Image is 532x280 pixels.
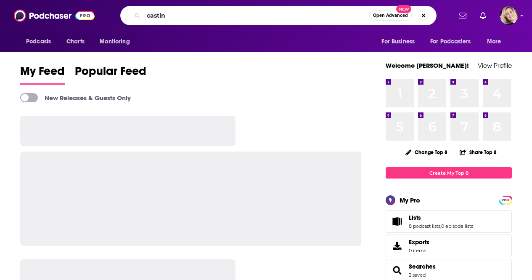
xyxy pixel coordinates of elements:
a: Create My Top 8 [386,167,512,179]
span: Monitoring [100,36,130,48]
span: Lists [409,214,421,221]
a: Searches [409,263,436,270]
a: Lists [389,216,405,227]
span: My Feed [20,64,65,83]
span: For Business [381,36,415,48]
span: Podcasts [26,36,51,48]
button: Show profile menu [500,6,518,25]
button: Change Top 8 [400,147,453,157]
button: Share Top 8 [459,144,497,160]
button: Open AdvancedNew [369,11,412,21]
span: 0 items [409,248,429,253]
button: open menu [425,34,483,50]
button: open menu [94,34,140,50]
div: Search podcasts, credits, & more... [120,6,437,25]
a: PRO [500,197,511,203]
span: Popular Feed [75,64,146,83]
a: Searches [389,264,405,276]
span: For Podcasters [430,36,471,48]
img: Podchaser - Follow, Share and Rate Podcasts [14,8,95,24]
a: Lists [409,214,473,221]
span: Lists [386,210,512,233]
span: New [396,5,411,13]
span: Logged in as kkclayton [500,6,518,25]
span: , [440,223,441,229]
a: Welcome [PERSON_NAME]! [386,61,469,69]
div: My Pro [400,196,420,204]
button: open menu [481,34,512,50]
button: open menu [20,34,62,50]
a: My Feed [20,64,65,85]
button: open menu [376,34,425,50]
span: More [487,36,501,48]
a: Show notifications dropdown [476,8,490,23]
a: 2 saved [409,272,426,278]
input: Search podcasts, credits, & more... [143,9,369,22]
a: Show notifications dropdown [455,8,470,23]
a: Charts [61,34,90,50]
a: 8 podcast lists [409,223,440,229]
a: Popular Feed [75,64,146,85]
span: Open Advanced [373,13,408,18]
span: Exports [389,240,405,252]
span: Charts [66,36,85,48]
a: 0 episode lists [441,223,473,229]
span: PRO [500,197,511,203]
span: Exports [409,238,429,246]
a: Exports [386,235,512,257]
a: View Profile [478,61,512,69]
a: New Releases & Guests Only [20,93,131,102]
img: User Profile [500,6,518,25]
